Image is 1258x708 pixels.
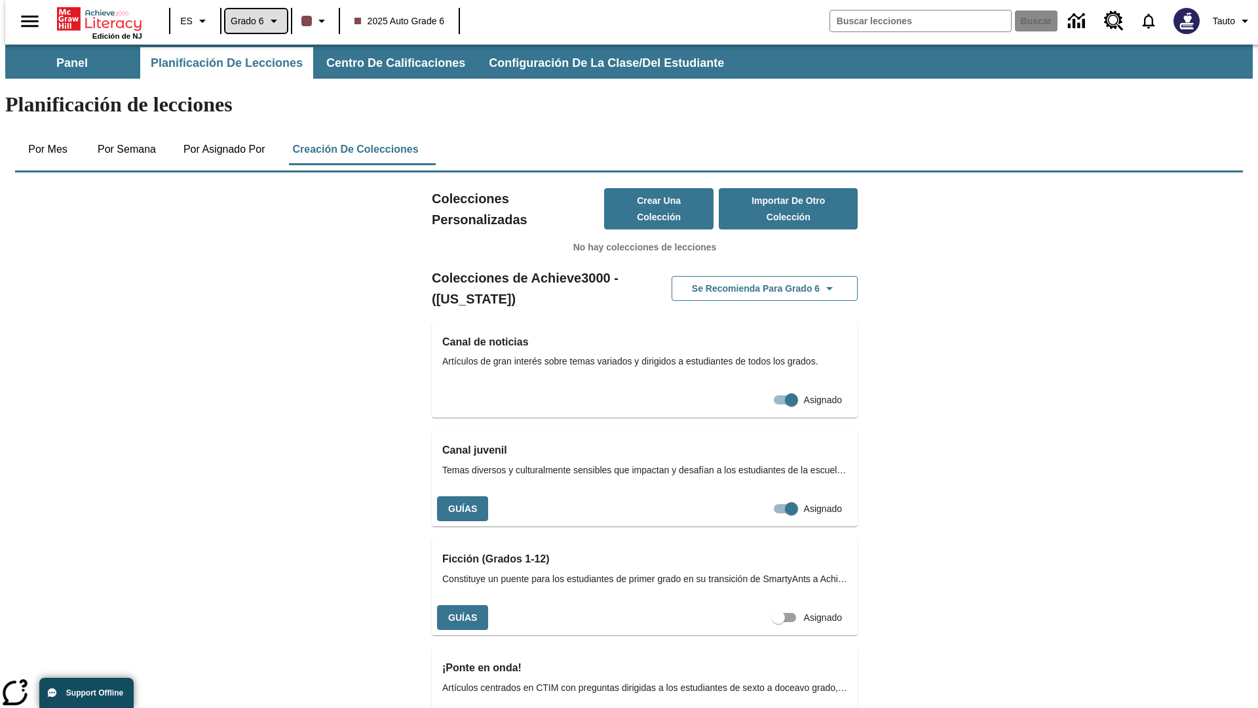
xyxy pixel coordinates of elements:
[5,45,1253,79] div: Subbarra de navegación
[1208,9,1258,33] button: Perfil/Configuración
[174,9,216,33] button: Lenguaje: ES, Selecciona un idioma
[804,393,842,407] span: Asignado
[442,355,847,368] span: Artículos de gran interés sobre temas variados y dirigidos a estudiantes de todos los grados.
[432,188,604,230] h2: Colecciones Personalizadas
[478,47,734,79] button: Configuración de la clase/del estudiante
[804,502,842,516] span: Asignado
[15,134,81,165] button: Por mes
[1096,3,1132,39] a: Centro de recursos, Se abrirá en una pestaña nueva.
[719,188,858,229] button: Importar de otro Colección
[442,659,847,677] h3: ¡Ponte en onda!
[282,134,429,165] button: Creación de colecciones
[1173,8,1200,34] img: Avatar
[225,9,287,33] button: Grado: Grado 6, Elige un grado
[173,134,276,165] button: Por asignado por
[92,32,142,40] span: Edición de NJ
[57,6,142,32] a: Portada
[804,611,842,625] span: Asignado
[442,572,847,586] span: Constituye un puente para los estudiantes de primer grado en su transición de SmartyAnts a Achiev...
[442,681,847,695] span: Artículos centrados en CTIM con preguntas dirigidas a los estudiantes de sexto a doceavo grado, q...
[442,333,847,351] h3: Canal de noticias
[316,47,476,79] button: Centro de calificaciones
[1166,4,1208,38] button: Escoja un nuevo avatar
[296,9,335,33] button: El color de la clase es café oscuro. Cambiar el color de la clase.
[7,47,138,79] button: Panel
[231,14,264,28] span: Grado 6
[442,441,847,460] h3: Canal juvenil
[1213,14,1235,28] span: Tauto
[39,678,134,708] button: Support Offline
[437,496,488,522] button: Guías
[1060,3,1096,39] a: Centro de información
[10,2,49,41] button: Abrir el menú lateral
[66,688,123,698] span: Support Offline
[354,14,445,28] span: 2025 Auto Grade 6
[672,276,858,302] button: Se recomienda para Grado 6
[1132,4,1166,38] a: Notificaciones
[57,5,142,40] div: Portada
[604,188,714,229] button: Crear una colección
[5,92,1253,117] h1: Planificación de lecciones
[442,463,847,477] span: Temas diversos y culturalmente sensibles que impactan y desafían a los estudiantes de la escuela ...
[180,14,193,28] span: ES
[442,550,847,568] h3: Ficción (Grados 1-12)
[432,241,858,254] p: No hay colecciones de lecciones
[5,47,736,79] div: Subbarra de navegación
[432,267,645,309] h2: Colecciones de Achieve3000 - ([US_STATE])
[830,10,1011,31] input: Buscar campo
[437,605,488,631] button: Guías
[87,134,166,165] button: Por semana
[140,47,313,79] button: Planificación de lecciones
